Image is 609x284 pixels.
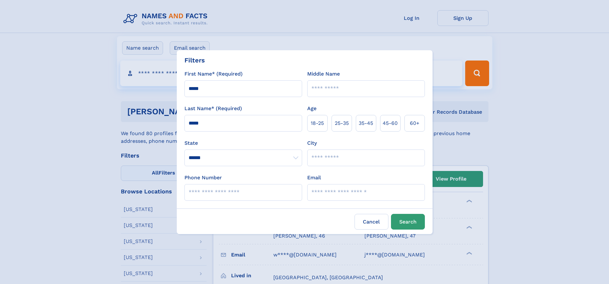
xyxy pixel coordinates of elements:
div: Filters [184,55,205,65]
span: 45‑60 [383,119,398,127]
label: Email [307,174,321,182]
label: City [307,139,317,147]
label: State [184,139,302,147]
label: Age [307,105,316,112]
span: 35‑45 [359,119,373,127]
label: First Name* (Required) [184,70,243,78]
label: Cancel [355,214,388,230]
label: Phone Number [184,174,222,182]
label: Middle Name [307,70,340,78]
span: 60+ [410,119,419,127]
span: 25‑35 [335,119,349,127]
span: 18‑25 [311,119,324,127]
button: Search [391,214,425,230]
label: Last Name* (Required) [184,105,242,112]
